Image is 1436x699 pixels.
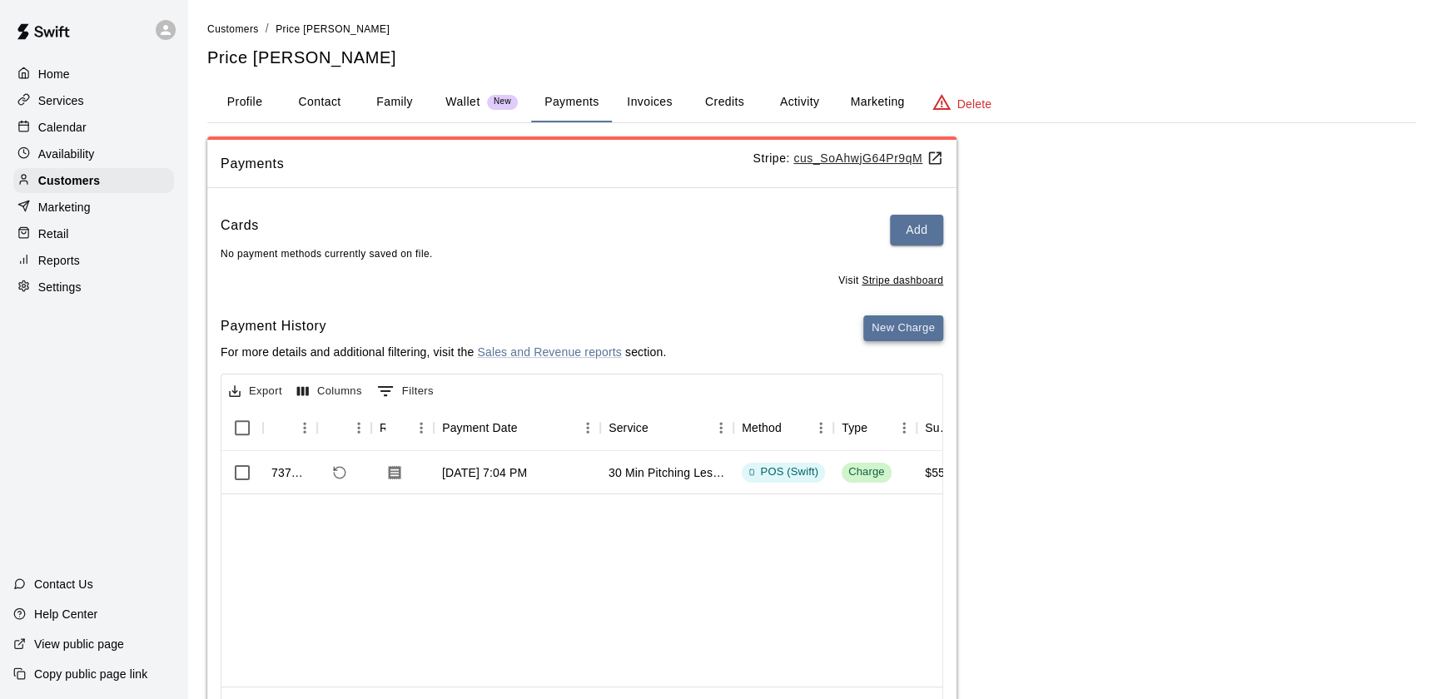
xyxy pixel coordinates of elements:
[38,252,80,269] p: Reports
[487,97,518,107] span: New
[34,666,147,682] p: Copy public page link
[762,82,837,122] button: Activity
[833,404,917,451] div: Type
[221,248,433,260] span: No payment methods currently saved on file.
[276,23,390,35] span: Price [PERSON_NAME]
[38,226,69,242] p: Retail
[518,416,541,439] button: Sort
[34,606,97,622] p: Help Center
[207,47,1416,69] h5: Price [PERSON_NAME]
[742,404,782,451] div: Method
[385,416,409,439] button: Sort
[282,82,357,122] button: Contact
[221,215,259,245] h6: Cards
[207,23,259,35] span: Customers
[38,172,100,189] p: Customers
[687,82,762,122] button: Credits
[38,66,70,82] p: Home
[442,464,527,481] div: Aug 4, 2025, 7:04 PM
[531,82,612,122] button: Payments
[612,82,687,122] button: Invoices
[38,199,91,216] p: Marketing
[38,92,84,109] p: Services
[38,146,95,162] p: Availability
[317,404,371,451] div: Refund
[609,404,648,451] div: Service
[892,415,917,440] button: Menu
[380,404,385,451] div: Receipt
[325,459,354,487] span: Refund payment
[13,221,174,246] a: Retail
[13,62,174,87] a: Home
[293,379,366,404] button: Select columns
[445,93,480,111] p: Wallet
[346,415,371,440] button: Menu
[225,379,286,404] button: Export
[863,315,943,341] button: New Charge
[207,20,1416,38] nav: breadcrumb
[793,151,943,165] a: cus_SoAhwjG64Pr9qM
[325,416,349,439] button: Sort
[848,464,885,480] div: Charge
[13,115,174,140] a: Calendar
[867,416,891,439] button: Sort
[890,215,943,245] button: Add
[292,415,317,440] button: Menu
[38,119,87,136] p: Calendar
[600,404,733,451] div: Service
[13,141,174,166] a: Availability
[38,279,82,295] p: Settings
[221,344,666,360] p: For more details and additional filtering, visit the section.
[434,404,600,451] div: Payment Date
[371,404,434,451] div: Receipt
[409,415,434,440] button: Menu
[748,464,818,480] div: POS (Swift)
[477,345,621,359] a: Sales and Revenue reports
[13,248,174,273] a: Reports
[733,404,833,451] div: Method
[263,404,317,451] div: Id
[357,82,432,122] button: Family
[442,404,518,451] div: Payment Date
[207,22,259,35] a: Customers
[862,275,943,286] a: Stripe dashboard
[380,458,410,488] button: Download Receipt
[13,168,174,193] a: Customers
[373,378,438,404] button: Show filters
[575,415,600,440] button: Menu
[708,415,733,440] button: Menu
[266,20,269,37] li: /
[221,315,666,337] h6: Payment History
[842,404,867,451] div: Type
[271,464,309,481] div: 737324
[782,416,805,439] button: Sort
[838,273,943,290] span: Visit
[808,415,833,440] button: Menu
[34,576,93,592] p: Contact Us
[271,416,295,439] button: Sort
[837,82,917,122] button: Marketing
[13,195,174,220] a: Marketing
[753,150,943,167] p: Stripe:
[207,82,282,122] button: Profile
[925,404,952,451] div: Subtotal
[221,153,753,175] span: Payments
[34,636,124,652] p: View public page
[648,416,672,439] button: Sort
[207,82,1416,122] div: basic tabs example
[925,464,961,481] div: $55.00
[13,275,174,300] a: Settings
[609,464,725,481] div: 30 Min Pitching Lesson (8u-13u) - Reid Morgan
[13,88,174,113] a: Services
